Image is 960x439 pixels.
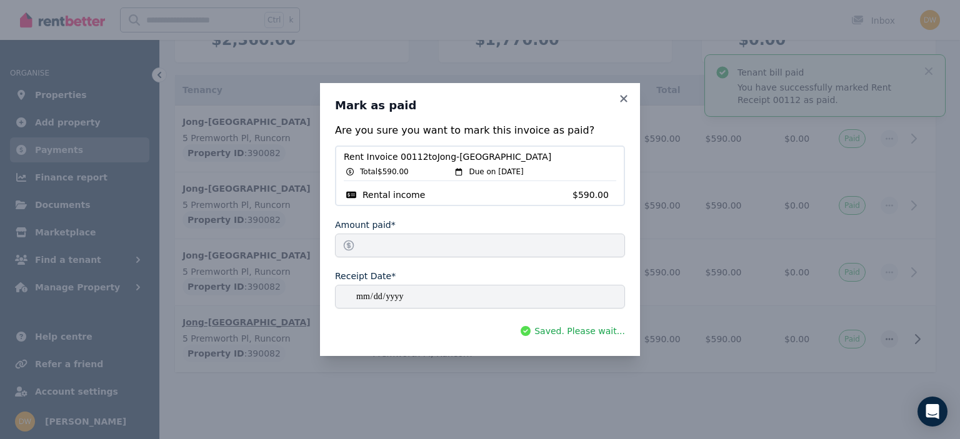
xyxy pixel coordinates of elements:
[360,167,409,177] span: Total $590.00
[917,397,947,427] div: Open Intercom Messenger
[572,189,616,201] span: $590.00
[335,123,625,138] p: Are you sure you want to mark this invoice as paid?
[362,189,425,201] span: Rental income
[344,150,616,163] span: Rent Invoice 00112 to Jong-[GEOGRAPHIC_DATA]
[534,325,625,337] span: Saved. Please wait...
[469,167,523,177] span: Due on [DATE]
[335,270,396,282] label: Receipt Date*
[335,98,625,113] h3: Mark as paid
[335,219,396,231] label: Amount paid*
